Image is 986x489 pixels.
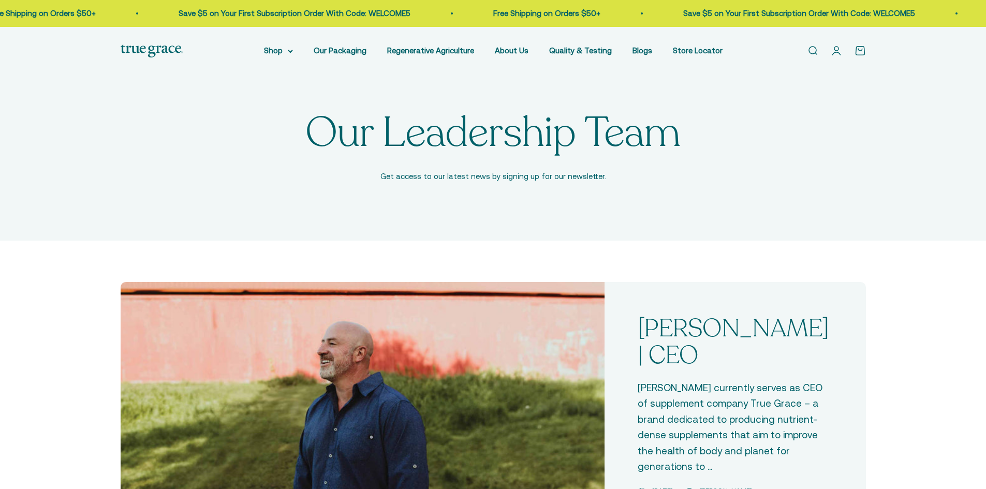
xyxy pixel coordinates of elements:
p: Get access to our latest news by signing up for our newsletter. [305,170,681,183]
a: [PERSON_NAME] | CEO [638,312,829,373]
summary: Shop [264,45,293,57]
p: [PERSON_NAME] currently serves as CEO of supplement company True Grace – a brand dedicated to pro... [638,380,833,474]
a: Blogs [632,46,652,55]
p: Save $5 on Your First Subscription Order With Code: WELCOME5 [679,7,910,20]
h1: Our Leadership Team [305,112,681,154]
a: Store Locator [673,46,723,55]
a: About Us [495,46,528,55]
a: Regenerative Agriculture [387,46,474,55]
a: Quality & Testing [549,46,612,55]
a: Our Packaging [314,46,366,55]
p: Save $5 on Your First Subscription Order With Code: WELCOME5 [174,7,406,20]
a: Free Shipping on Orders $50+ [489,9,596,18]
